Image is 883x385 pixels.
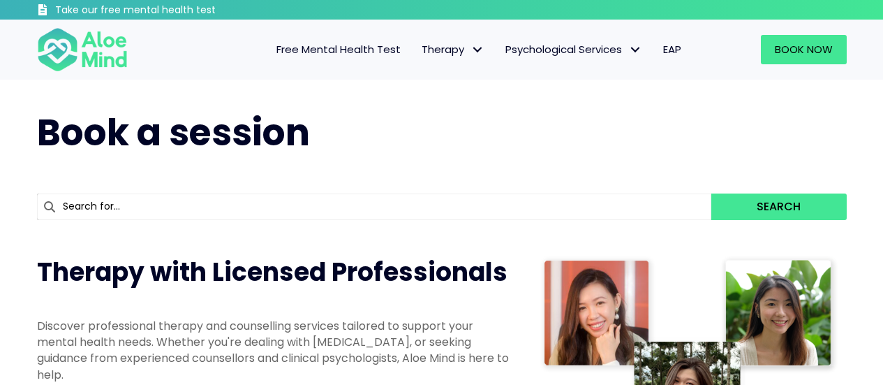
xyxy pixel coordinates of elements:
span: Psychological Services [505,42,642,57]
button: Search [711,194,846,220]
input: Search for... [37,194,712,220]
a: Take our free mental health test [37,3,290,20]
span: Therapy [422,42,484,57]
h3: Take our free mental health test [55,3,290,17]
a: TherapyTherapy: submenu [411,35,495,64]
span: EAP [663,42,681,57]
a: EAP [653,35,692,64]
a: Book Now [761,35,847,64]
a: Free Mental Health Test [266,35,411,64]
span: Free Mental Health Test [276,42,401,57]
span: Therapy with Licensed Professionals [37,254,507,290]
span: Book a session [37,107,310,158]
nav: Menu [146,35,692,64]
span: Psychological Services: submenu [625,40,646,60]
a: Psychological ServicesPsychological Services: submenu [495,35,653,64]
img: Aloe mind Logo [37,27,128,73]
span: Book Now [775,42,833,57]
p: Discover professional therapy and counselling services tailored to support your mental health nee... [37,318,512,383]
span: Therapy: submenu [468,40,488,60]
